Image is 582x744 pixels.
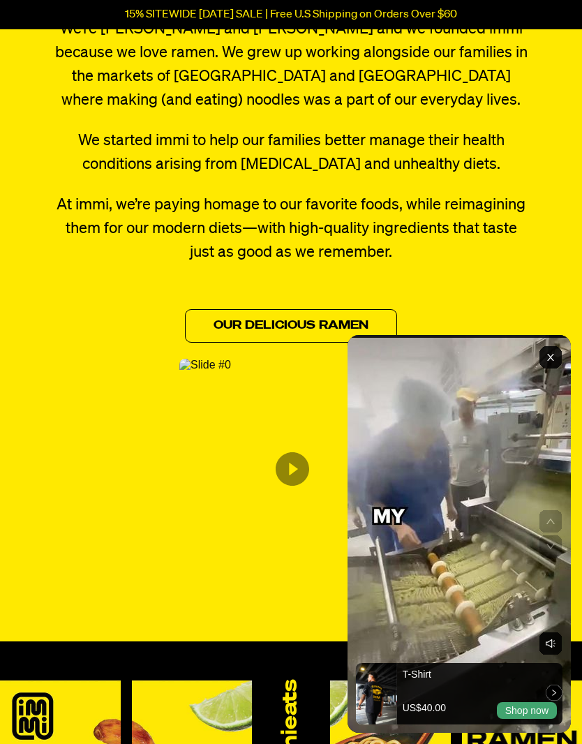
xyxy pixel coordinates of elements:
a: Our Delicious Ramen [185,309,397,343]
p: We’re [PERSON_NAME] and [PERSON_NAME] and we founded immi because we love ramen. We grew up worki... [54,17,528,112]
p: At immi, we’re paying homage to our favorite foods, while reimagining them for our modern diets—w... [54,193,528,265]
p: We started immi to help our families better manage their health conditions arising from [MEDICAL_... [54,129,528,177]
p: 15% SITEWIDE [DATE] SALE | Free U.S Shipping on Orders Over $60 [125,8,457,21]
